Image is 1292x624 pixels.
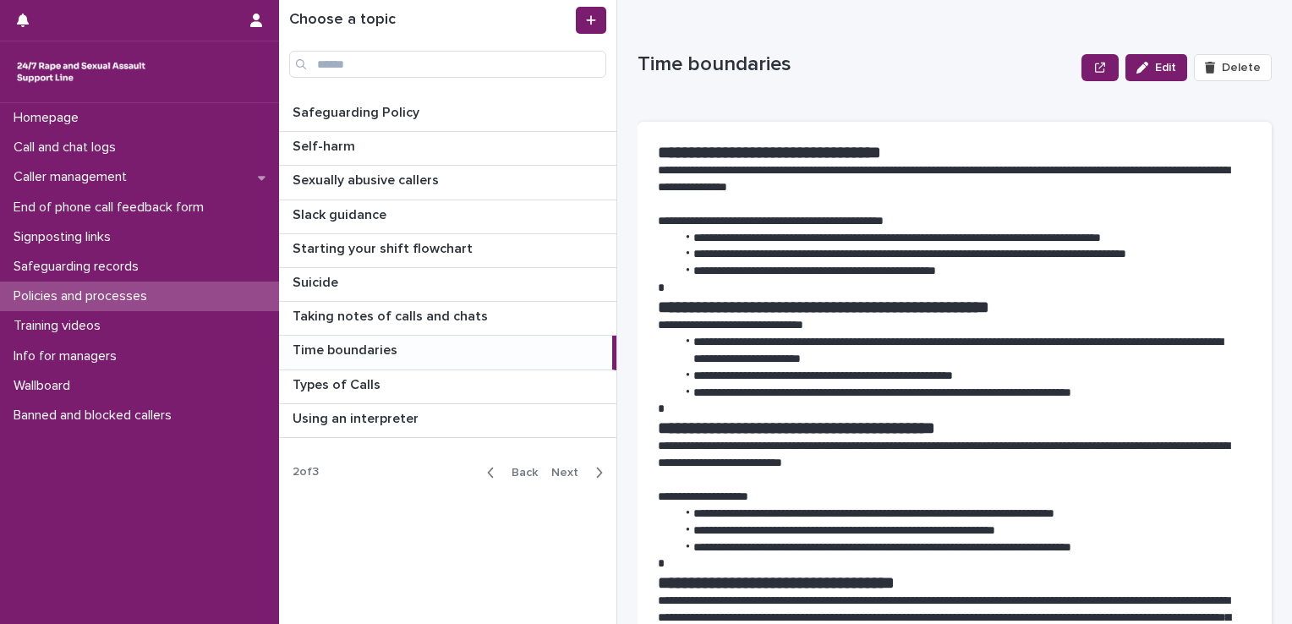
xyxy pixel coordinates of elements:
[293,204,390,223] p: Slack guidance
[293,374,384,393] p: Types of Calls
[7,229,124,245] p: Signposting links
[501,467,538,479] span: Back
[279,370,616,404] a: Types of CallsTypes of Calls
[7,378,84,394] p: Wallboard
[279,404,616,438] a: Using an interpreterUsing an interpreter
[7,110,92,126] p: Homepage
[293,271,342,291] p: Suicide
[7,140,129,156] p: Call and chat logs
[279,200,616,234] a: Slack guidanceSlack guidance
[7,288,161,304] p: Policies and processes
[7,408,185,424] p: Banned and blocked callers
[293,408,422,427] p: Using an interpreter
[279,452,332,493] p: 2 of 3
[1222,62,1261,74] span: Delete
[279,166,616,200] a: Sexually abusive callersSexually abusive callers
[293,305,491,325] p: Taking notes of calls and chats
[289,51,606,78] input: Search
[545,465,616,480] button: Next
[279,268,616,302] a: SuicideSuicide
[1194,54,1272,81] button: Delete
[7,259,152,275] p: Safeguarding records
[7,318,114,334] p: Training videos
[293,169,442,189] p: Sexually abusive callers
[293,135,359,155] p: Self-harm
[279,302,616,336] a: Taking notes of calls and chatsTaking notes of calls and chats
[474,465,545,480] button: Back
[638,52,1075,77] p: Time boundaries
[551,467,589,479] span: Next
[279,132,616,166] a: Self-harmSelf-harm
[1155,62,1176,74] span: Edit
[293,238,476,257] p: Starting your shift flowchart
[1125,54,1187,81] button: Edit
[279,98,616,132] a: Safeguarding PolicySafeguarding Policy
[279,336,616,369] a: Time boundariesTime boundaries
[293,101,423,121] p: Safeguarding Policy
[7,200,217,216] p: End of phone call feedback form
[7,169,140,185] p: Caller management
[293,339,401,359] p: Time boundaries
[14,55,149,89] img: rhQMoQhaT3yELyF149Cw
[279,234,616,268] a: Starting your shift flowchartStarting your shift flowchart
[289,11,572,30] h1: Choose a topic
[7,348,130,364] p: Info for managers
